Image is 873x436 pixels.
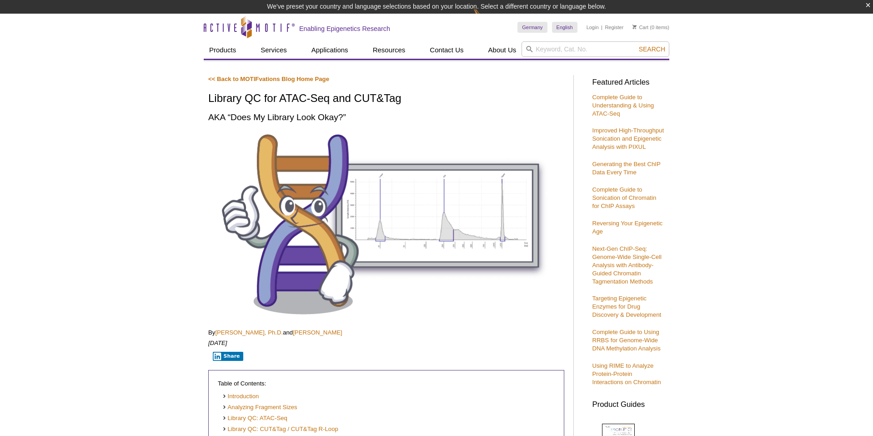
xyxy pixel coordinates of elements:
[592,245,661,285] a: Next-Gen ChIP-Seq: Genome-Wide Single-Cell Analysis with Antibody-Guided Chromatin Tagmentation M...
[299,25,390,33] h2: Enabling Epigenetics Research
[605,24,623,30] a: Register
[215,329,283,336] a: [PERSON_NAME], Ph.D.
[639,46,665,53] span: Search
[306,41,354,59] a: Applications
[213,352,243,361] button: Share
[636,45,668,53] button: Search
[592,395,665,409] h3: Product Guides
[222,425,338,434] a: Library QC: CUT&Tag / CUT&Tag R-Loop
[601,22,602,33] li: |
[208,329,564,337] p: By and
[208,130,564,318] img: Library QC for ATAC-Seq and CUT&Tag
[592,295,661,318] a: Targeting Epigenetic Enzymes for Drug Discovery & Development
[222,403,297,412] a: Analyzing Fragment Sizes
[222,392,259,401] a: Introduction
[208,76,329,82] a: << Back to MOTIFvations Blog Home Page
[592,329,660,352] a: Complete Guide to Using RRBS for Genome-Wide DNA Methylation Analysis
[592,94,654,117] a: Complete Guide to Understanding & Using ATAC-Seq
[483,41,522,59] a: About Us
[208,111,564,123] h2: AKA “Does My Library Look Okay?”
[517,22,547,33] a: Germany
[592,127,664,150] a: Improved High-Throughput Sonication and Epigenetic Analysis with PIXUL
[208,340,227,346] em: [DATE]
[587,24,599,30] a: Login
[632,22,669,33] li: (0 items)
[293,329,342,336] a: [PERSON_NAME]
[592,220,662,235] a: Reversing Your Epigenetic Age
[204,41,241,59] a: Products
[552,22,577,33] a: English
[592,186,656,209] a: Complete Guide to Sonication of Chromatin for ChIP Assays
[592,362,661,385] a: Using RIME to Analyze Protein-Protein Interactions on Chromatin
[592,79,665,86] h3: Featured Articles
[632,24,648,30] a: Cart
[473,7,497,28] img: Change Here
[424,41,469,59] a: Contact Us
[522,41,669,57] input: Keyword, Cat. No.
[222,414,287,423] a: Library QC: ATAC-Seq
[592,161,660,176] a: Generating the Best ChIP Data Every Time
[208,92,564,106] h1: Library QC for ATAC-Seq and CUT&Tag
[367,41,411,59] a: Resources
[255,41,292,59] a: Services
[218,380,555,388] p: Table of Contents:
[632,25,637,29] img: Your Cart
